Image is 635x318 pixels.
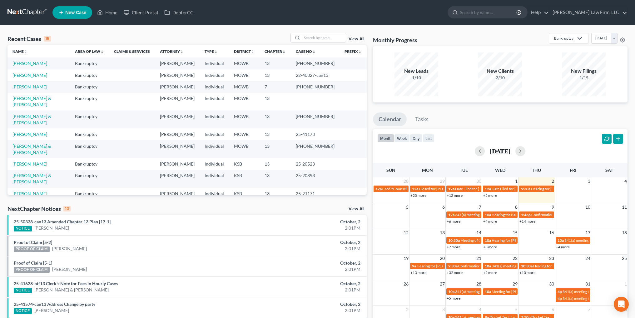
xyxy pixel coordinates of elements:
[483,219,497,224] a: +4 more
[12,49,27,54] a: Nameunfold_more
[205,49,218,54] a: Typeunfold_more
[7,35,51,42] div: Recent Cases
[70,140,109,158] td: Bankruptcy
[448,238,460,243] span: 10:30a
[260,188,291,199] td: 13
[394,134,410,142] button: week
[70,128,109,140] td: Bankruptcy
[282,50,286,54] i: unfold_more
[200,188,229,199] td: Individual
[70,93,109,111] td: Bankruptcy
[410,270,426,275] a: +13 more
[551,306,555,313] span: 6
[229,140,260,158] td: MOWB
[345,49,362,54] a: Prefixunfold_more
[14,281,118,286] a: 25-41628-btf13 Clerk's Note for Fees in Hourly Cases
[410,193,426,198] a: +20 more
[52,246,87,252] a: [PERSON_NAME]
[483,245,497,249] a: +3 more
[419,186,499,191] span: Closed for [PERSON_NAME] & [PERSON_NAME]
[155,81,200,92] td: [PERSON_NAME]
[476,255,482,262] span: 21
[485,186,491,191] span: 12a
[587,177,591,185] span: 3
[492,238,540,243] span: Hearing for [PERSON_NAME]
[265,49,286,54] a: Chapterunfold_more
[485,212,491,217] span: 10a
[109,45,155,57] th: Claims & Services
[563,296,623,301] span: 341(a) meeting for [PERSON_NAME]
[94,7,121,18] a: Home
[512,255,518,262] span: 22
[260,140,291,158] td: 13
[514,306,518,313] span: 5
[624,280,628,288] span: 1
[251,50,255,54] i: unfold_more
[442,306,445,313] span: 3
[180,50,184,54] i: unfold_more
[394,67,438,75] div: New Leads
[229,158,260,170] td: KSB
[478,306,482,313] span: 4
[422,167,433,173] span: Mon
[485,238,491,243] span: 10a
[155,128,200,140] td: [PERSON_NAME]
[155,93,200,111] td: [PERSON_NAME]
[75,49,104,54] a: Area of Lawunfold_more
[448,289,454,294] span: 10a
[200,69,229,81] td: Individual
[291,69,340,81] td: 22-40827-can13
[155,170,200,188] td: [PERSON_NAME]
[605,167,613,173] span: Sat
[296,49,316,54] a: Case Nounfold_more
[455,186,507,191] span: Date Filed for [PERSON_NAME]
[12,191,47,196] a: [PERSON_NAME]
[448,186,454,191] span: 12a
[12,84,47,89] a: [PERSON_NAME]
[63,206,71,211] div: 10
[200,81,229,92] td: Individual
[200,128,229,140] td: Individual
[260,158,291,170] td: 13
[439,229,445,236] span: 13
[312,50,316,54] i: unfold_more
[495,167,505,173] span: Wed
[558,289,562,294] span: 4p
[458,264,530,268] span: Confirmation Hearing for [PERSON_NAME]
[14,226,32,231] div: NOTICE
[585,255,591,262] span: 24
[403,177,409,185] span: 28
[478,203,482,211] span: 7
[410,134,423,142] button: day
[533,264,576,268] span: Hearing for 1 Big Red, LLC
[302,33,346,42] input: Search by name...
[585,229,591,236] span: 17
[229,69,260,81] td: MOWB
[551,203,555,211] span: 9
[70,111,109,128] td: Bankruptcy
[249,246,360,252] div: 2:01PM
[214,50,218,54] i: unfold_more
[563,289,623,294] span: 341(a) meeting for [PERSON_NAME]
[260,69,291,81] td: 13
[476,177,482,185] span: 30
[358,50,362,54] i: unfold_more
[386,167,395,173] span: Sun
[70,69,109,81] td: Bankruptcy
[373,112,407,126] a: Calendar
[423,134,434,142] button: list
[291,170,340,188] td: 25-20893
[229,111,260,128] td: MOWB
[621,255,628,262] span: 25
[409,112,434,126] a: Tasks
[70,188,109,199] td: Bankruptcy
[65,10,86,15] span: New Case
[439,280,445,288] span: 27
[492,289,541,294] span: Meeting for [PERSON_NAME]
[490,148,510,154] h2: [DATE]
[249,260,360,266] div: October, 2
[548,255,555,262] span: 23
[478,67,522,75] div: New Clients
[14,246,50,252] div: PROOF OF CLAIM
[403,255,409,262] span: 19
